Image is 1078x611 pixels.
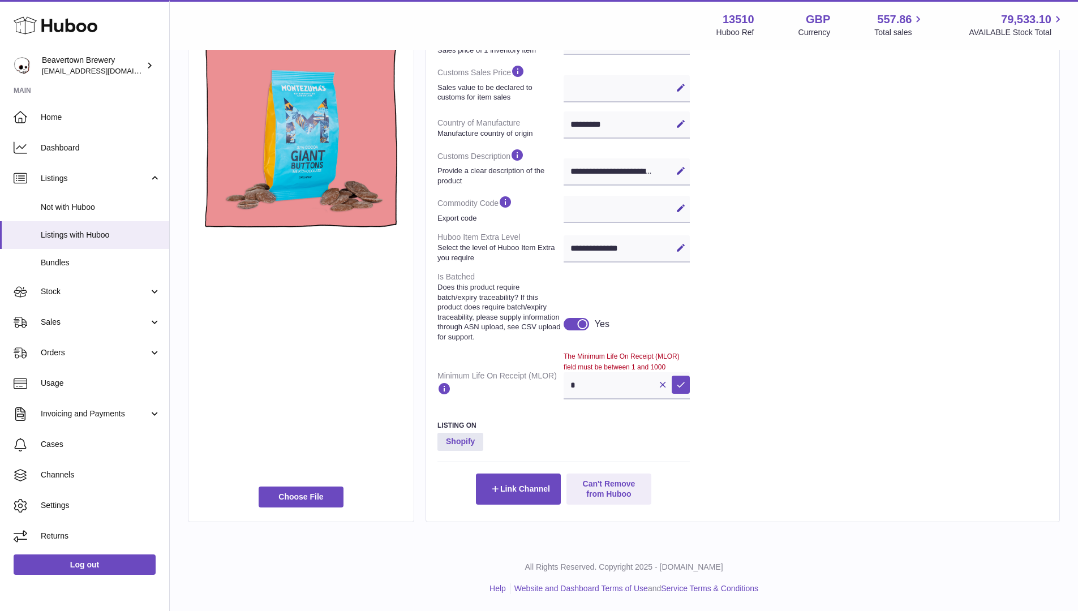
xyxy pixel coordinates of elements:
[437,282,561,342] strong: Does this product require batch/expiry traceability? If this product does require batch/expiry tr...
[437,45,561,55] strong: Sales price of 1 inventory item
[437,433,483,451] strong: Shopify
[259,487,343,507] span: Choose File
[41,347,149,358] span: Orders
[437,59,564,106] dt: Customs Sales Price
[437,366,564,404] dt: Minimum Life On Receipt (MLOR)
[969,12,1064,38] a: 79,533.10 AVAILABLE Stock Total
[514,584,648,593] a: Website and Dashboard Terms of Use
[14,57,31,74] img: internalAdmin-13510@internal.huboo.com
[41,202,161,213] span: Not with Huboo
[41,439,161,450] span: Cases
[969,27,1064,38] span: AVAILABLE Stock Total
[41,531,161,541] span: Returns
[476,474,561,504] button: Link Channel
[200,33,402,235] img: MONTEZUMAS_267af881-be2b-4423-96e5-b57254118abf.png
[41,378,161,389] span: Usage
[179,562,1069,573] p: All Rights Reserved. Copyright 2025 - [DOMAIN_NAME]
[41,143,161,153] span: Dashboard
[437,190,564,227] dt: Commodity Code
[41,500,161,511] span: Settings
[437,113,564,143] dt: Country of Manufacture
[41,257,161,268] span: Bundles
[42,66,166,75] span: [EMAIL_ADDRESS][DOMAIN_NAME]
[42,55,144,76] div: Beavertown Brewery
[437,128,561,139] strong: Manufacture country of origin
[437,421,690,430] h3: Listing On
[437,143,564,190] dt: Customs Description
[41,230,161,240] span: Listings with Huboo
[564,352,680,371] span: The Minimum Life On Receipt (MLOR) field must be between 1 and 1000
[41,173,149,184] span: Listings
[510,583,758,594] li: and
[723,12,754,27] strong: 13510
[41,286,149,297] span: Stock
[437,213,561,223] strong: Export code
[41,408,149,419] span: Invoicing and Payments
[595,318,609,330] div: Yes
[437,166,561,186] strong: Provide a clear description of the product
[874,12,925,38] a: 557.86 Total sales
[566,474,651,504] button: Can't Remove from Huboo
[489,584,506,593] a: Help
[41,112,161,123] span: Home
[41,317,149,328] span: Sales
[1001,12,1051,27] span: 79,533.10
[798,27,831,38] div: Currency
[437,267,564,346] dt: Is Batched
[14,554,156,575] a: Log out
[437,227,564,267] dt: Huboo Item Extra Level
[437,83,561,102] strong: Sales value to be declared to customs for item sales
[874,27,925,38] span: Total sales
[41,470,161,480] span: Channels
[437,243,561,263] strong: Select the level of Huboo Item Extra you require
[806,12,830,27] strong: GBP
[661,584,758,593] a: Service Terms & Conditions
[877,12,912,27] span: 557.86
[716,27,754,38] div: Huboo Ref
